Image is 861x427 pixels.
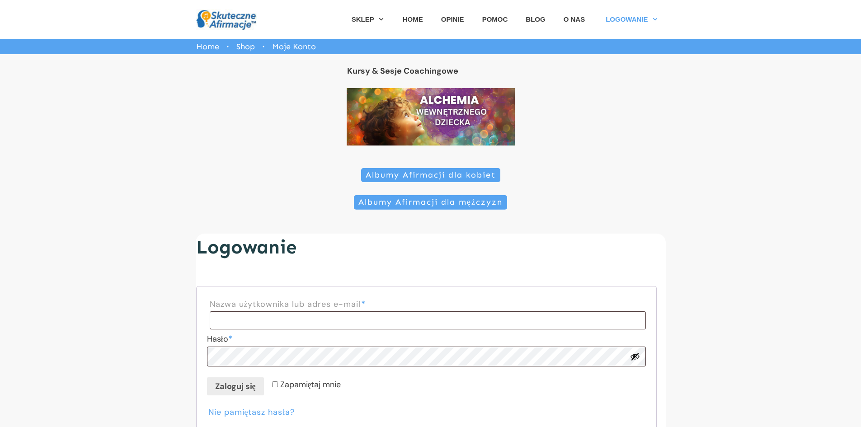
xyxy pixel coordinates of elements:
span: Shop [236,42,255,52]
a: SKLEP [352,13,385,26]
img: ALCHEMIA Wewnetrznego Dziecka (1170 x 400 px) [347,88,515,145]
a: Albumy Afirmacji dla mężczyzn [354,195,507,210]
span: SKLEP [352,13,374,26]
a: POMOC [482,13,508,26]
span: Albumy Afirmacji dla kobiet [366,170,496,180]
a: OPINIE [441,13,464,26]
a: HOME [403,13,423,26]
span: Zapamiętaj mnie [280,379,341,390]
a: Nie pamiętasz hasła? [208,407,295,418]
span: Albumy Afirmacji dla mężczyzn [358,197,503,207]
a: LOGOWANIE [606,13,658,26]
h2: Logowanie [196,234,657,270]
a: O NAS [564,13,585,26]
a: Albumy Afirmacji dla kobiet [361,168,500,183]
a: Kursy & Sesje Coachingowe [347,66,458,76]
span: Home [196,42,219,52]
a: BLOG [526,13,545,26]
button: Pokaż hasło [630,352,640,361]
input: Zapamiętaj mnie [272,381,278,387]
label: Nazwa użytkownika lub adres e-mail [210,297,646,311]
a: Shop [236,39,255,54]
a: Home [196,39,219,54]
label: Hasło [207,332,646,346]
span: Moje Konto [272,39,316,54]
span: LOGOWANIE [606,13,648,26]
button: Zaloguj się [207,377,264,395]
